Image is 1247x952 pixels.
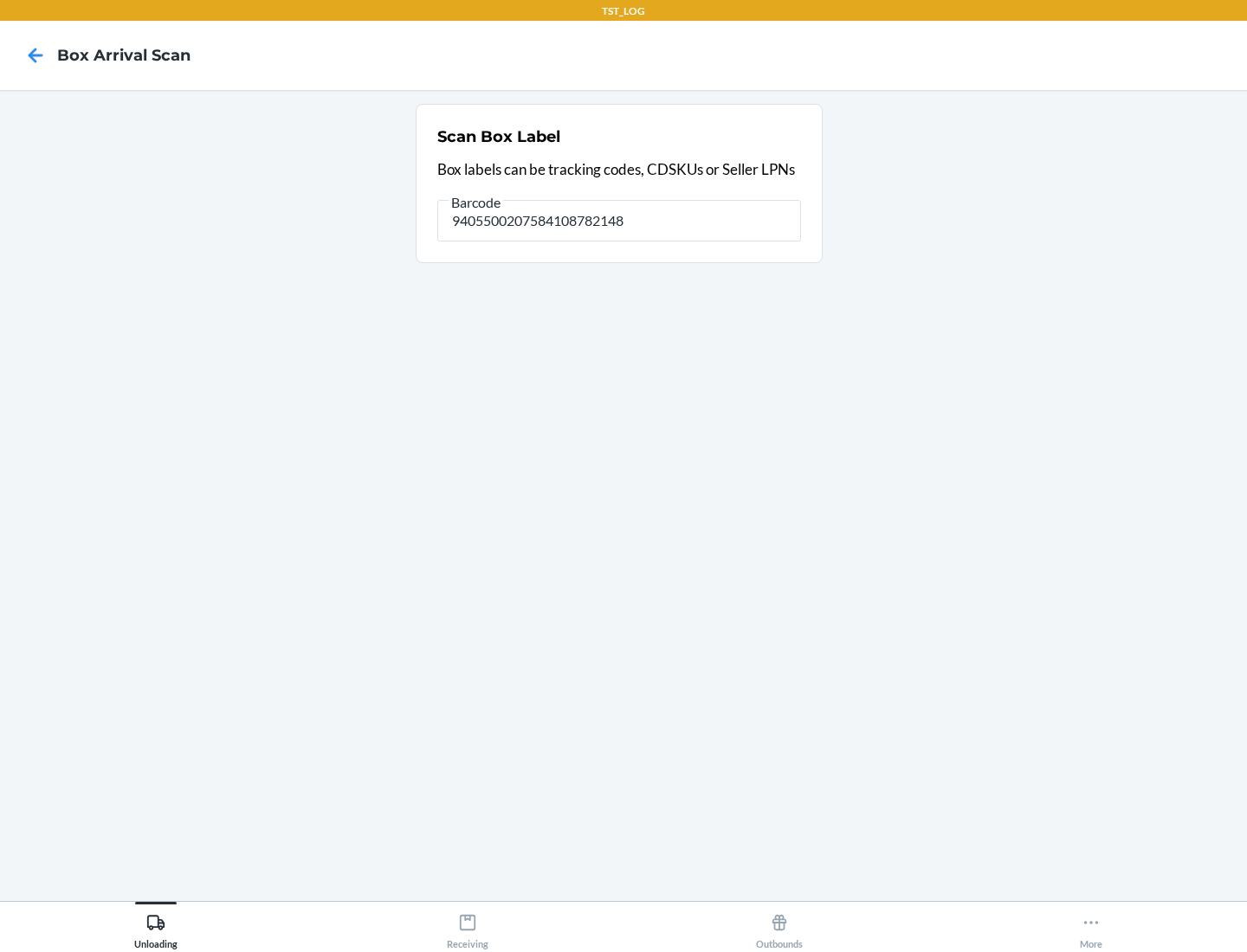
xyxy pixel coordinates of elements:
[935,902,1247,949] button: More
[437,125,560,148] h2: Scan Box Label
[449,194,503,211] span: Barcode
[1080,906,1102,949] div: More
[437,200,801,241] input: Barcode
[447,906,488,949] div: Receiving
[134,906,178,949] div: Unloading
[437,158,801,181] p: Box labels can be tracking codes, CDSKUs or Seller LPNs
[312,902,623,949] button: Receiving
[623,902,935,949] button: Outbounds
[57,44,191,67] h4: Box Arrival Scan
[602,3,645,19] p: TST_LOG
[756,906,803,949] div: Outbounds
